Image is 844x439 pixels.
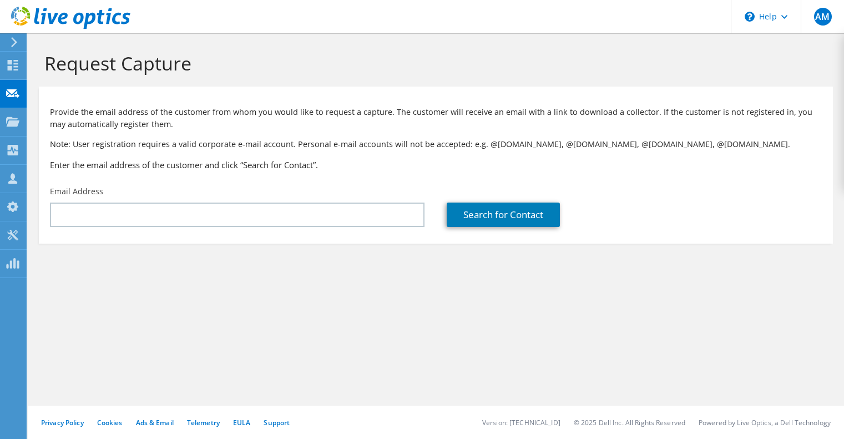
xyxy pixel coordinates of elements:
a: Privacy Policy [41,418,84,427]
span: AM [814,8,832,26]
h3: Enter the email address of the customer and click “Search for Contact”. [50,159,822,171]
p: Provide the email address of the customer from whom you would like to request a capture. The cust... [50,106,822,130]
a: Telemetry [187,418,220,427]
a: Ads & Email [136,418,174,427]
a: EULA [233,418,250,427]
a: Cookies [97,418,123,427]
li: Version: [TECHNICAL_ID] [482,418,560,427]
a: Search for Contact [447,203,560,227]
p: Note: User registration requires a valid corporate e-mail account. Personal e-mail accounts will ... [50,138,822,150]
label: Email Address [50,186,103,197]
svg: \n [745,12,755,22]
li: © 2025 Dell Inc. All Rights Reserved [574,418,685,427]
h1: Request Capture [44,52,822,75]
li: Powered by Live Optics, a Dell Technology [699,418,831,427]
a: Support [264,418,290,427]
